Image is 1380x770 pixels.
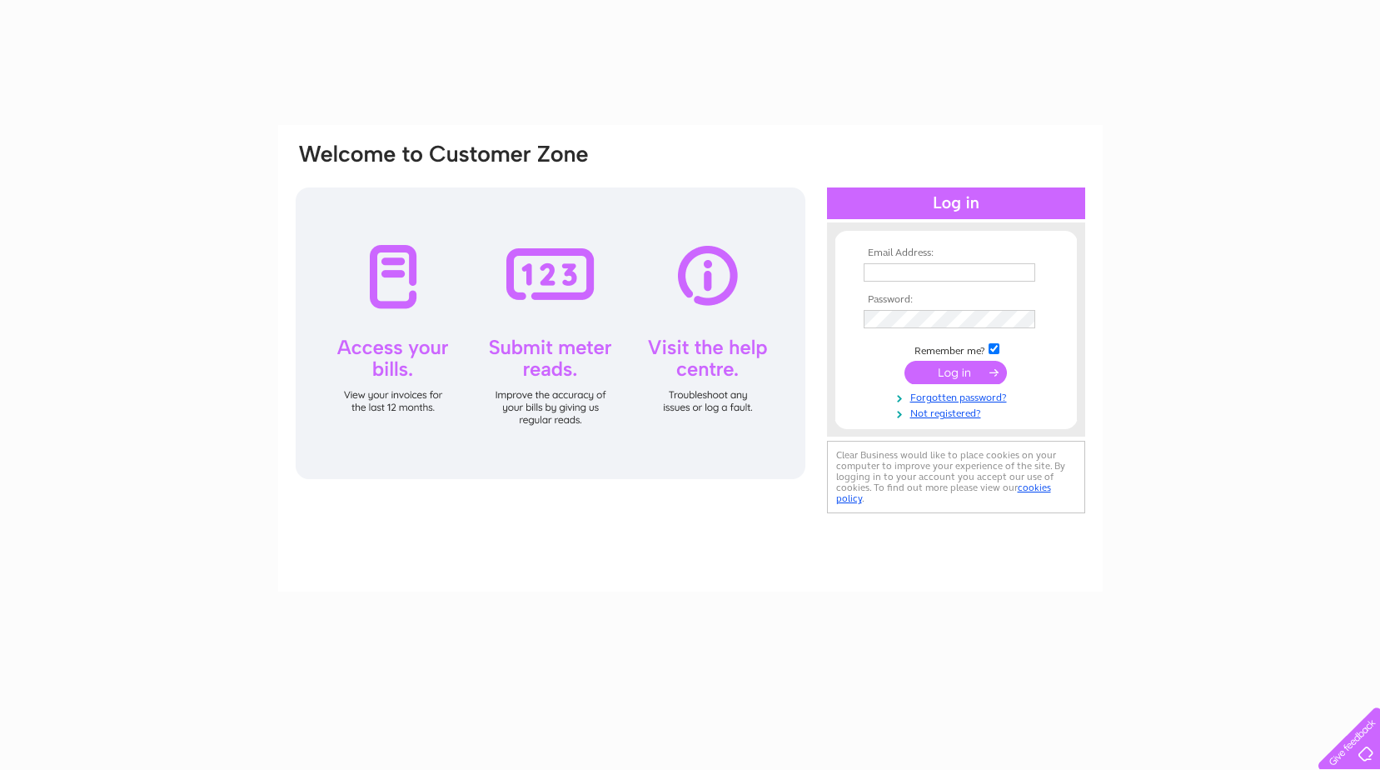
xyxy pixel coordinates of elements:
[864,404,1053,420] a: Not registered?
[827,441,1085,513] div: Clear Business would like to place cookies on your computer to improve your experience of the sit...
[864,388,1053,404] a: Forgotten password?
[836,482,1051,504] a: cookies policy
[859,247,1053,259] th: Email Address:
[904,361,1007,384] input: Submit
[859,341,1053,357] td: Remember me?
[859,294,1053,306] th: Password:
